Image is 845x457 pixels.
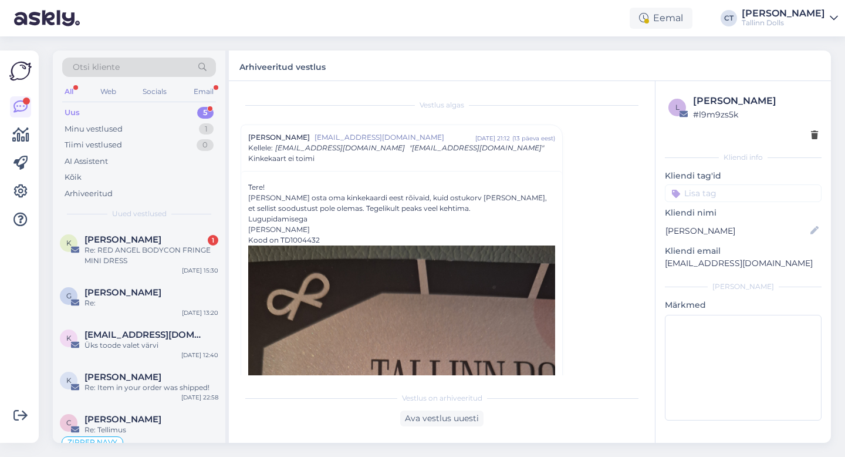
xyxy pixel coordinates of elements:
div: Arhiveeritud [65,188,113,200]
p: Märkmed [665,299,822,311]
div: Minu vestlused [65,123,123,135]
div: Re: RED ANGEL BODYCON FRINGE MINI DRESS [84,245,218,266]
div: Uus [65,107,80,119]
div: [PERSON_NAME] [665,281,822,292]
span: K [66,238,72,247]
div: [DATE] 12:40 [181,351,218,359]
div: 0 [197,139,214,151]
div: [DATE] 22:58 [181,393,218,402]
div: [PERSON_NAME] [693,94,818,108]
span: Kinkekaart ei toimi [248,153,315,164]
span: Otsi kliente [73,61,120,73]
img: Askly Logo [9,60,32,82]
span: "[EMAIL_ADDRESS][DOMAIN_NAME]" [410,143,544,152]
span: Kellele : [248,143,273,152]
span: [EMAIL_ADDRESS][DOMAIN_NAME] [315,132,475,143]
div: Vestlus algas [241,100,643,110]
div: Ava vestlus uuesti [400,411,484,426]
span: [EMAIL_ADDRESS][DOMAIN_NAME] [275,143,405,152]
p: [EMAIL_ADDRESS][DOMAIN_NAME] [665,257,822,270]
div: 5 [197,107,214,119]
div: [DATE] 15:30 [182,266,218,275]
div: ( 13 päeva eest ) [512,134,555,143]
span: G [66,291,72,300]
input: Lisa tag [665,184,822,202]
span: [PERSON_NAME] [248,132,310,143]
div: Kliendi info [665,152,822,163]
a: [PERSON_NAME]Tallinn Dolls [742,9,838,28]
div: Re: Item in your order was shipped! [84,382,218,393]
div: [PERSON_NAME] [742,9,825,18]
span: Cerlin Pesti [84,414,161,425]
div: Email [191,84,216,99]
div: AI Assistent [65,156,108,167]
p: Kliendi nimi [665,207,822,219]
span: l [675,103,680,112]
div: Üks toode valet värvi [84,340,218,351]
span: k [66,334,72,342]
div: 1 [199,123,214,135]
div: 1 [208,235,218,246]
p: Kliendi tag'id [665,170,822,182]
div: Eemal [630,8,692,29]
span: kadri.kotkas@gmail.com [84,330,207,340]
span: C [66,418,72,427]
label: Arhiveeritud vestlus [239,58,326,73]
div: # l9m9zs5k [693,108,818,121]
div: [PERSON_NAME] osta oma kinkekaardi eest rõivaid, kuid ostukorv [PERSON_NAME], et sellist soodustu... [248,193,555,214]
input: Lisa nimi [665,224,808,237]
div: CT [721,10,737,26]
div: Tallinn Dolls [742,18,825,28]
div: Tiimi vestlused [65,139,122,151]
div: Web [98,84,119,99]
span: katarina kirt [84,372,161,382]
div: [DATE] 13:20 [182,308,218,317]
span: ZIPPER NAVY [67,439,117,446]
div: Re: Tellimus [84,425,218,435]
div: Lugupidamisega [248,214,555,224]
span: k [66,376,72,385]
div: Socials [140,84,169,99]
span: Uued vestlused [112,209,167,219]
div: Re: [84,298,218,308]
div: Kõik [65,172,82,183]
div: [PERSON_NAME] [248,224,555,235]
span: Gmail Isküll [84,287,161,298]
div: All [62,84,76,99]
span: Vestlus on arhiveeritud [402,393,482,404]
span: Kerttu Rahe-Tammeleht [84,234,161,245]
p: Kliendi email [665,245,822,257]
div: [DATE] 21:12 [475,134,510,143]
